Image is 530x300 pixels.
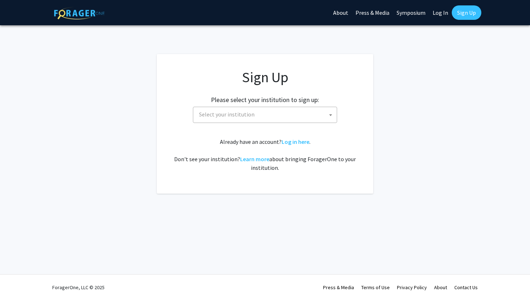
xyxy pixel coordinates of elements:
[397,284,427,291] a: Privacy Policy
[196,107,337,122] span: Select your institution
[199,111,255,118] span: Select your institution
[171,137,359,172] div: Already have an account? . Don't see your institution? about bringing ForagerOne to your institut...
[454,284,478,291] a: Contact Us
[193,107,337,123] span: Select your institution
[171,69,359,86] h1: Sign Up
[452,5,481,20] a: Sign Up
[54,7,105,19] img: ForagerOne Logo
[434,284,447,291] a: About
[282,138,309,145] a: Log in here
[52,275,105,300] div: ForagerOne, LLC © 2025
[240,155,269,163] a: Learn more about bringing ForagerOne to your institution
[211,96,319,104] h2: Please select your institution to sign up:
[361,284,390,291] a: Terms of Use
[323,284,354,291] a: Press & Media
